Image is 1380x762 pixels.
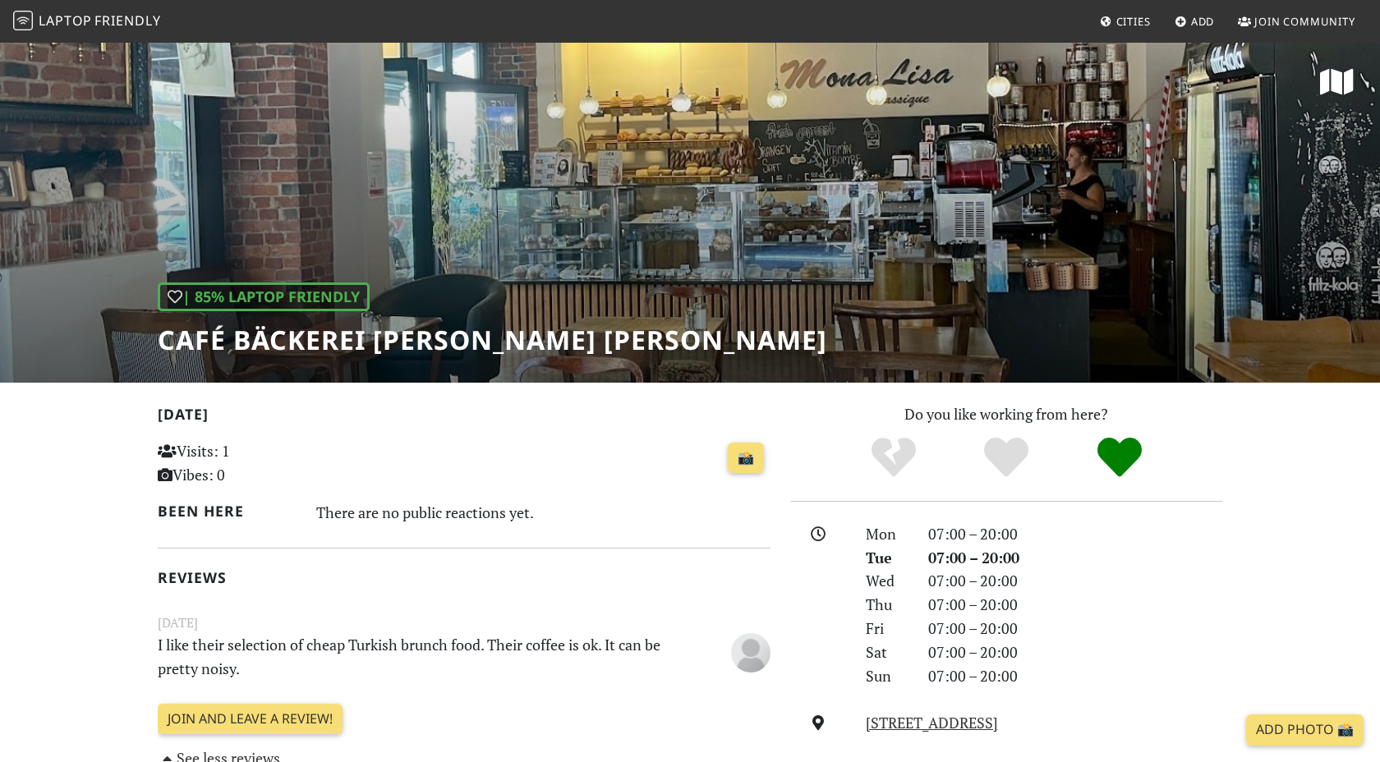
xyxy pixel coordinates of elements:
span: Laptop [39,11,92,30]
h2: [DATE] [158,406,770,429]
a: Add [1168,7,1221,36]
p: Do you like working from here? [790,402,1222,426]
div: Tue [856,546,918,570]
a: Cities [1093,7,1157,36]
div: Sun [856,664,918,688]
a: LaptopFriendly LaptopFriendly [13,7,161,36]
img: blank-535327c66bd565773addf3077783bbfce4b00ec00e9fd257753287c682c7fa38.png [731,633,770,672]
div: 07:00 – 20:00 [918,546,1232,570]
p: I like their selection of cheap Turkish brunch food. Their coffee is ok. It can be pretty noisy. [148,633,675,681]
div: Fri [856,617,918,640]
span: Anonymous [731,641,770,661]
div: | 85% Laptop Friendly [158,282,370,311]
div: 07:00 – 20:00 [918,569,1232,593]
a: Join and leave a review! [158,704,343,735]
div: 07:00 – 20:00 [918,593,1232,617]
span: Add [1191,14,1215,29]
p: Visits: 1 Vibes: 0 [158,439,349,487]
small: [DATE] [148,613,780,633]
div: Wed [856,569,918,593]
h2: Reviews [158,569,770,586]
div: 07:00 – 20:00 [918,617,1232,640]
div: Sat [856,640,918,664]
div: No [837,435,950,480]
div: 07:00 – 20:00 [918,664,1232,688]
div: Mon [856,522,918,546]
div: 07:00 – 20:00 [918,522,1232,546]
a: Join Community [1231,7,1362,36]
div: Definitely! [1063,435,1176,480]
img: LaptopFriendly [13,11,33,30]
span: Cities [1116,14,1151,29]
h1: Café Bäckerei [PERSON_NAME] [PERSON_NAME] [158,324,827,356]
div: Thu [856,593,918,617]
a: Add Photo 📸 [1246,714,1364,746]
div: There are no public reactions yet. [316,499,771,526]
span: Join Community [1254,14,1355,29]
h2: Been here [158,503,297,520]
span: Friendly [94,11,160,30]
a: 📸 [728,443,764,474]
div: 07:00 – 20:00 [918,640,1232,664]
a: [STREET_ADDRESS] [866,713,998,732]
div: Yes [950,435,1063,480]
